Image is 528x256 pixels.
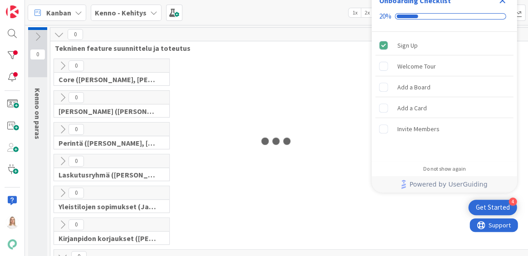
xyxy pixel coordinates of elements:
div: Add a Card [397,103,426,113]
div: Invite Members is incomplete. [375,119,513,139]
span: Kanban [46,7,71,18]
div: Checklist items [372,32,517,159]
div: 20% [379,12,391,20]
span: 0 [68,60,84,71]
span: Powered by UserGuiding [409,179,487,190]
span: 0 [68,92,84,103]
b: Kenno - Kehitys [95,8,147,17]
div: Add a Board [397,82,430,93]
div: Welcome Tour is incomplete. [375,56,513,76]
span: 0 [68,156,84,167]
span: Yleistilojen sopimukset (Jaakko, VilleP, TommiL, Simo) [59,202,158,211]
div: Do not show again [423,165,465,172]
span: 0 [68,29,83,40]
span: 0 [30,49,45,60]
span: Halti (Sebastian, VilleH, Riikka, Antti, MikkoV, PetriH, PetriM) [59,107,158,116]
span: 0 [68,219,84,230]
img: avatar [6,238,19,251]
span: 1x [348,8,361,17]
div: Checklist progress: 20% [379,12,509,20]
span: Kirjanpidon korjaukset (Jussi, JaakkoHä) [59,234,158,243]
div: Add a Card is incomplete. [375,98,513,118]
span: Kenno on paras [33,88,42,139]
div: Add a Board is incomplete. [375,77,513,97]
div: Welcome Tour [397,61,435,72]
div: 4 [508,197,517,206]
div: Footer [372,176,517,192]
span: Perintä (Jaakko, PetriH, MikkoV, Pasi) [59,138,158,148]
div: Get Started [475,203,509,212]
div: Open Get Started checklist, remaining modules: 4 [468,200,517,215]
span: Support [19,1,41,12]
div: Sign Up is complete. [375,35,513,55]
span: 2x [361,8,373,17]
span: 0 [68,124,84,135]
div: Invite Members [397,123,439,134]
span: Laskutusryhmä (Antti, Keijo) [59,170,158,179]
img: SL [6,216,19,229]
span: 0 [68,187,84,198]
img: Visit kanbanzone.com [6,5,19,18]
div: Sign Up [397,40,417,51]
span: Core (Pasi, Jussi, JaakkoHä, Jyri, Leo, MikkoK, Väinö, MattiH) [59,75,158,84]
a: Powered by UserGuiding [376,176,512,192]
